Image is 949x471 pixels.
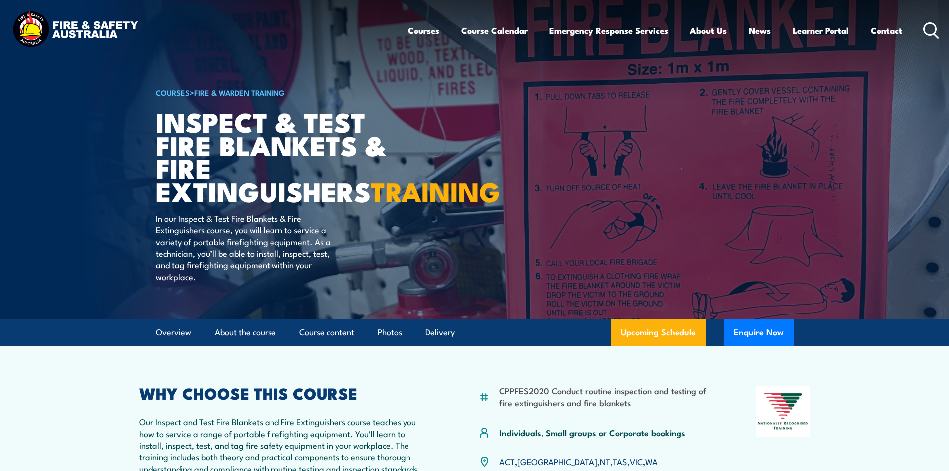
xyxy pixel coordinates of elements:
h1: Inspect & Test Fire Blankets & Fire Extinguishers [156,110,402,203]
a: Learner Portal [793,17,849,44]
a: Course content [299,319,354,346]
button: Enquire Now [724,319,794,346]
p: , , , , , [499,456,658,467]
h2: WHY CHOOSE THIS COURSE [139,386,430,400]
h6: > [156,86,402,98]
a: Fire & Warden Training [194,87,285,98]
a: [GEOGRAPHIC_DATA] [517,455,597,467]
a: NT [600,455,610,467]
a: Overview [156,319,191,346]
a: TAS [613,455,627,467]
a: WA [645,455,658,467]
a: About the course [215,319,276,346]
a: About Us [690,17,727,44]
a: Courses [408,17,439,44]
img: Nationally Recognised Training logo. [756,386,810,437]
a: Contact [871,17,902,44]
p: Individuals, Small groups or Corporate bookings [499,427,685,438]
a: VIC [630,455,643,467]
a: Course Calendar [461,17,528,44]
a: Delivery [425,319,455,346]
li: CPPFES2020 Conduct routine inspection and testing of fire extinguishers and fire blankets [499,385,708,408]
a: Emergency Response Services [549,17,668,44]
strong: TRAINING [371,170,500,211]
a: COURSES [156,87,190,98]
a: News [749,17,771,44]
a: ACT [499,455,515,467]
a: Upcoming Schedule [611,319,706,346]
p: In our Inspect & Test Fire Blankets & Fire Extinguishers course, you will learn to service a vari... [156,212,338,282]
a: Photos [378,319,402,346]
